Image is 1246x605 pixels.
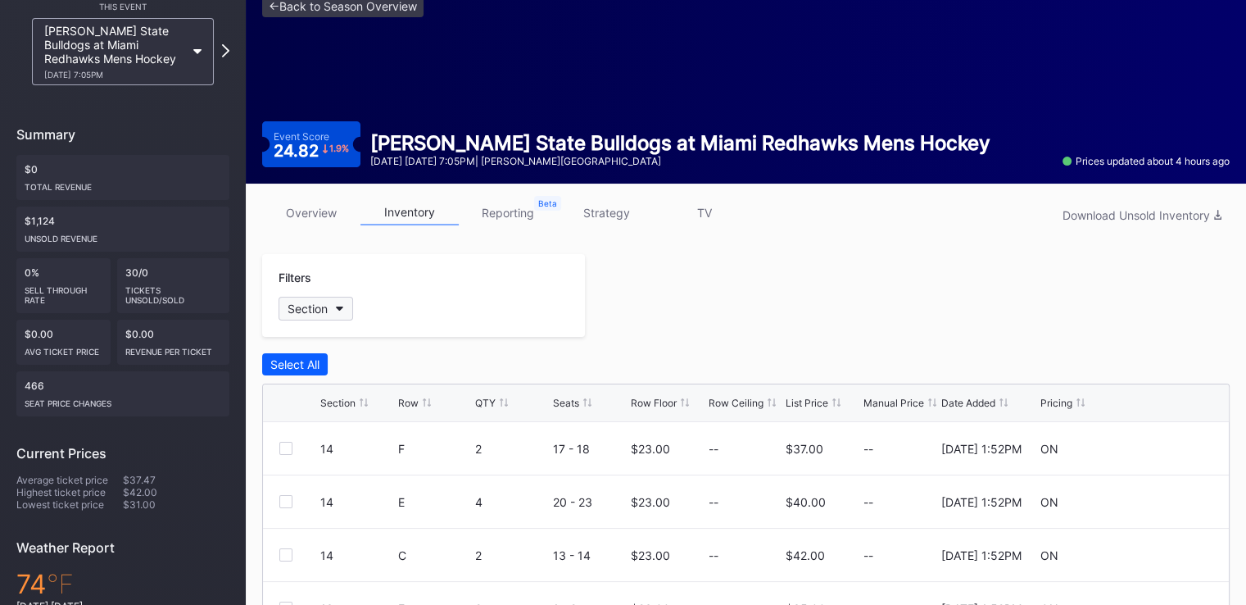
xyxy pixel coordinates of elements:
div: $23.00 [631,548,670,562]
div: 2 [475,548,549,562]
div: 0% [16,258,111,313]
div: $37.00 [786,442,823,456]
a: TV [655,200,754,225]
div: Total Revenue [25,175,221,192]
div: Filters [279,271,569,284]
button: Section [279,297,353,321]
div: 14 [320,495,394,509]
div: -- [863,548,937,562]
div: List Price [786,397,828,409]
a: inventory [360,200,459,225]
div: Unsold Revenue [25,227,221,243]
div: Average ticket price [16,474,123,486]
div: 13 - 14 [553,548,627,562]
div: C [398,548,472,562]
div: F [398,442,472,456]
div: seat price changes [25,392,221,408]
div: Row Floor [631,397,677,409]
div: Pricing [1040,397,1072,409]
a: overview [262,200,360,225]
div: -- [709,442,718,456]
div: [PERSON_NAME] State Bulldogs at Miami Redhawks Mens Hockey [370,131,990,155]
div: $0.00 [117,320,230,365]
div: 14 [320,548,394,562]
div: 17 - 18 [553,442,627,456]
div: -- [863,442,937,456]
div: Section [320,397,356,409]
div: $37.47 [123,474,229,486]
a: strategy [557,200,655,225]
div: [DATE] 1:52PM [941,495,1022,509]
div: 74 [16,568,229,600]
div: ON [1040,495,1058,509]
a: reporting [459,200,557,225]
span: ℉ [47,568,74,600]
div: -- [709,548,718,562]
div: [DATE] 7:05PM [44,70,185,80]
div: Current Prices [16,445,229,462]
div: Manual Price [863,397,924,409]
div: $42.00 [123,486,229,498]
div: 1.9 % [329,144,349,153]
div: Weather Report [16,539,229,556]
div: Event Score [274,130,329,143]
div: Section [288,302,328,316]
div: Avg ticket price [25,340,102,357]
div: 14 [320,442,394,456]
div: 20 - 23 [553,495,627,509]
div: Select All [270,357,319,371]
div: 466 [16,371,229,416]
div: $40.00 [786,495,826,509]
div: Lowest ticket price [16,498,123,511]
div: $1,124 [16,207,229,252]
div: Tickets Unsold/Sold [125,279,222,305]
div: $23.00 [631,495,670,509]
div: -- [863,495,937,509]
div: 2 [475,442,549,456]
div: $0.00 [16,320,111,365]
div: 24.82 [274,143,350,159]
button: Download Unsold Inventory [1054,204,1230,226]
div: Seats [553,397,579,409]
div: ON [1040,442,1058,456]
div: -- [709,495,718,509]
div: Prices updated about 4 hours ago [1062,155,1230,167]
div: [DATE] 1:52PM [941,442,1022,456]
div: Sell Through Rate [25,279,102,305]
div: Date Added [941,397,995,409]
div: This Event [16,2,229,11]
div: [PERSON_NAME] State Bulldogs at Miami Redhawks Mens Hockey [44,24,185,80]
div: $42.00 [786,548,825,562]
button: Select All [262,353,328,375]
div: QTY [475,397,496,409]
div: 30/0 [117,258,230,313]
div: 4 [475,495,549,509]
div: $23.00 [631,442,670,456]
div: Highest ticket price [16,486,123,498]
div: Revenue per ticket [125,340,222,357]
div: [DATE] 1:52PM [941,548,1022,562]
div: $0 [16,155,229,200]
div: ON [1040,548,1058,562]
div: [DATE] [DATE] 7:05PM | [PERSON_NAME][GEOGRAPHIC_DATA] [370,155,990,167]
div: Row Ceiling [709,397,763,409]
div: $31.00 [123,498,229,511]
div: Row [398,397,419,409]
div: Download Unsold Inventory [1062,208,1221,222]
div: Summary [16,126,229,143]
div: E [398,495,472,509]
